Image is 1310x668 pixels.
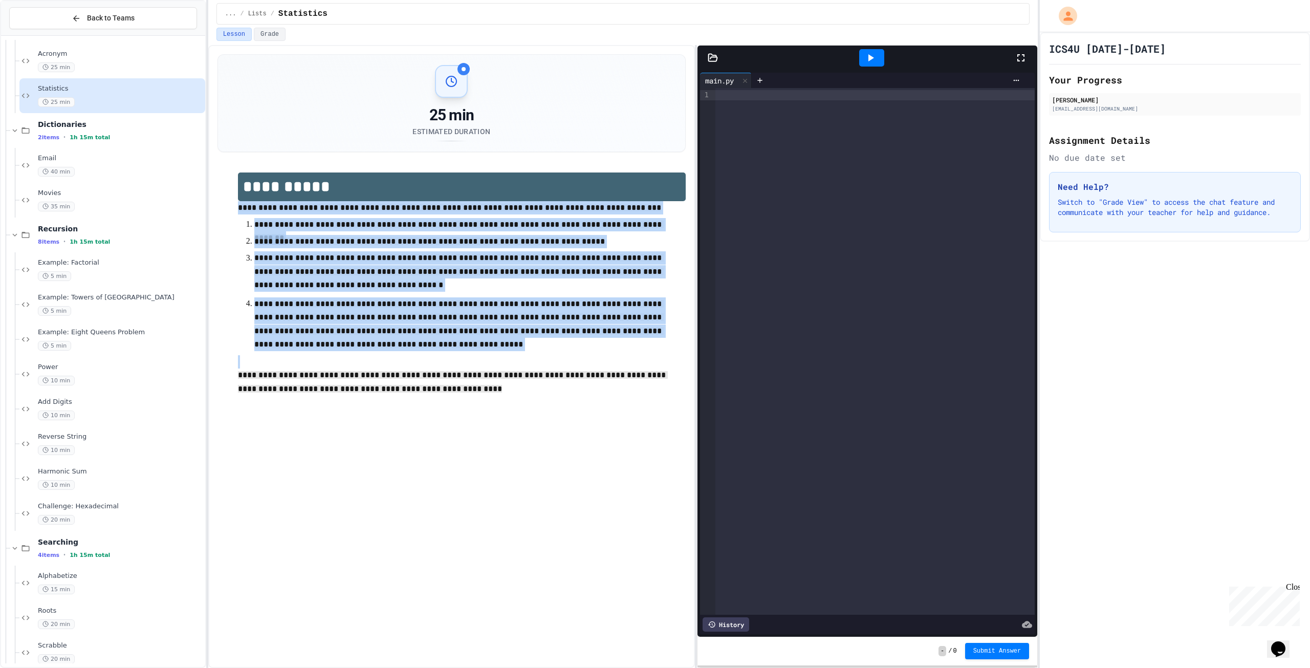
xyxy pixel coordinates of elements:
[953,647,956,655] span: 0
[700,90,710,100] div: 1
[38,467,203,476] span: Harmonic Sum
[63,133,65,141] span: •
[1049,73,1301,87] h2: Your Progress
[38,607,203,615] span: Roots
[63,551,65,559] span: •
[938,646,946,656] span: -
[87,13,135,24] span: Back to Teams
[38,97,75,107] span: 25 min
[38,515,75,525] span: 20 min
[38,641,203,650] span: Scrabble
[1049,133,1301,147] h2: Assignment Details
[38,202,75,211] span: 35 min
[948,647,952,655] span: /
[216,28,252,41] button: Lesson
[38,134,59,141] span: 2 items
[38,552,59,558] span: 4 items
[38,224,203,233] span: Recursion
[965,643,1030,659] button: Submit Answer
[254,28,286,41] button: Grade
[4,4,71,65] div: Chat with us now!Close
[38,572,203,580] span: Alphabetize
[63,238,65,246] span: •
[38,239,59,245] span: 8 items
[700,73,752,88] div: main.py
[38,154,203,163] span: Email
[1058,181,1292,193] h3: Need Help?
[38,293,203,302] span: Example: Towers of [GEOGRAPHIC_DATA]
[1048,4,1080,28] div: My Account
[700,75,739,86] div: main.py
[38,480,75,490] span: 10 min
[38,619,75,629] span: 20 min
[38,328,203,337] span: Example: Eight Queens Problem
[1052,105,1298,113] div: [EMAIL_ADDRESS][DOMAIN_NAME]
[271,10,274,18] span: /
[1058,197,1292,218] p: Switch to "Grade View" to access the chat feature and communicate with your teacher for help and ...
[70,552,110,558] span: 1h 15m total
[1049,152,1301,164] div: No due date set
[38,120,203,129] span: Dictionaries
[240,10,244,18] span: /
[38,189,203,198] span: Movies
[38,258,203,267] span: Example: Factorial
[278,8,327,20] span: Statistics
[38,537,203,547] span: Searching
[1267,627,1300,658] iframe: chat widget
[38,167,75,177] span: 40 min
[703,617,749,632] div: History
[38,84,203,93] span: Statistics
[38,306,71,316] span: 5 min
[38,445,75,455] span: 10 min
[1225,583,1300,626] iframe: chat widget
[70,134,110,141] span: 1h 15m total
[38,50,203,58] span: Acronym
[1049,41,1166,56] h1: ICS4U [DATE]-[DATE]
[38,341,71,351] span: 5 min
[225,10,236,18] span: ...
[38,62,75,72] span: 25 min
[38,363,203,372] span: Power
[38,585,75,594] span: 15 min
[248,10,267,18] span: Lists
[70,239,110,245] span: 1h 15m total
[9,7,197,29] button: Back to Teams
[973,647,1021,655] span: Submit Answer
[38,376,75,385] span: 10 min
[412,126,490,137] div: Estimated Duration
[38,271,71,281] span: 5 min
[412,106,490,124] div: 25 min
[38,411,75,420] span: 10 min
[38,433,203,441] span: Reverse String
[1052,95,1298,104] div: [PERSON_NAME]
[38,502,203,511] span: Challenge: Hexadecimal
[38,398,203,406] span: Add Digits
[38,654,75,664] span: 20 min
